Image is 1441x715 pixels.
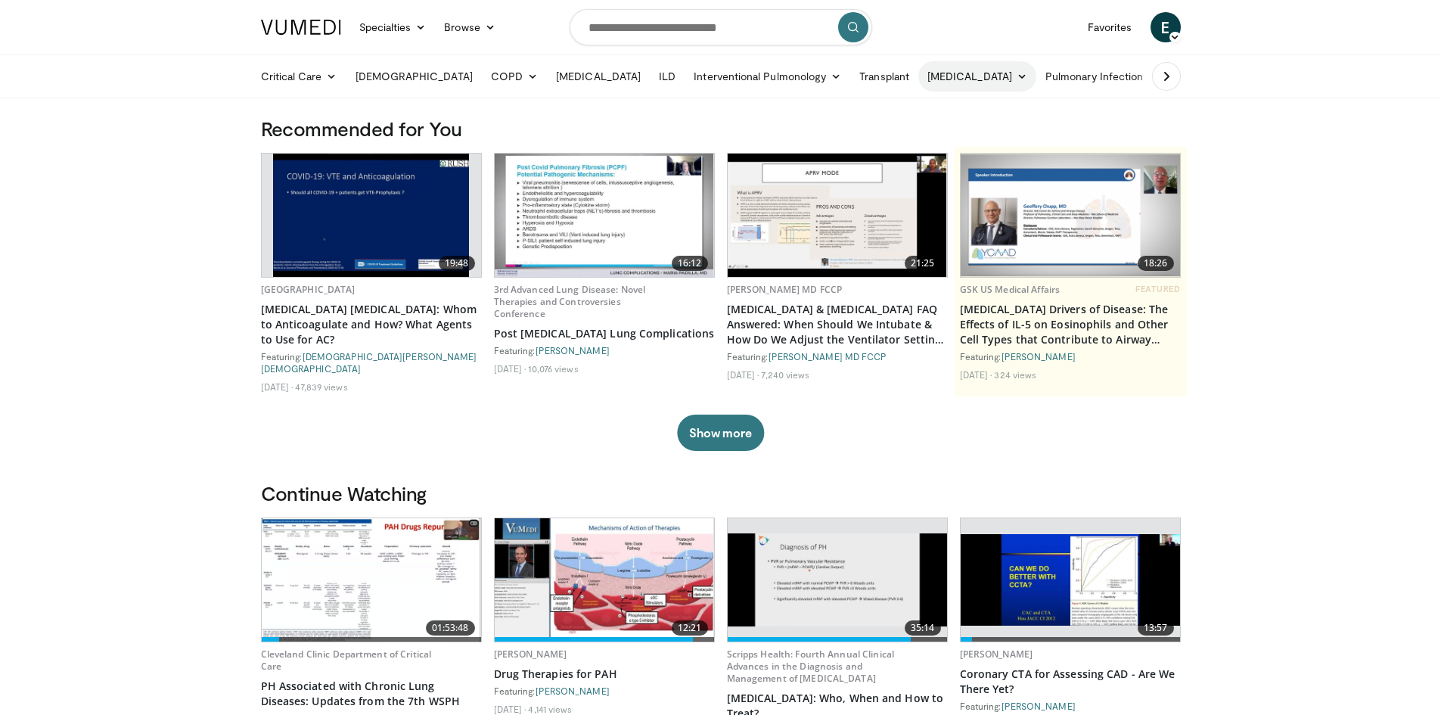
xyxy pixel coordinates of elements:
[1002,351,1076,362] a: [PERSON_NAME]
[494,283,646,320] a: 3rd Advanced Lung Disease: Novel Therapies and Controversies Conference
[960,368,992,381] li: [DATE]
[495,518,714,642] img: 9e2da9a0-6ab9-4485-ad82-19ce7205f9f3.620x360_q85_upscale.jpg
[650,61,685,92] a: ILD
[1079,12,1141,42] a: Favorites
[495,154,714,277] img: 667297da-f7fe-4586-84bf-5aeb1aa9adcb.620x360_q85_upscale.jpg
[960,648,1033,661] a: [PERSON_NAME]
[439,256,475,271] span: 19:48
[1036,61,1167,92] a: Pulmonary Infection
[677,415,764,451] button: Show more
[1138,256,1174,271] span: 18:26
[536,685,610,696] a: [PERSON_NAME]
[350,12,436,42] a: Specialties
[728,154,947,277] img: 0f7493d4-2bdb-4f17-83da-bd9accc2ebef.620x360_q85_upscale.jpg
[727,302,948,347] a: [MEDICAL_DATA] & [MEDICAL_DATA] FAQ Answered: When Should We Intubate & How Do We Adjust the Vent...
[728,533,947,626] img: 4bbaf09f-dfca-4a9f-a0c8-35074e806561.620x360_q85_upscale.jpg
[482,61,547,92] a: COPD
[547,61,650,92] a: [MEDICAL_DATA]
[905,256,941,271] span: 21:25
[426,620,475,636] span: 01:53:48
[261,20,341,35] img: VuMedi Logo
[261,283,356,296] a: [GEOGRAPHIC_DATA]
[494,362,526,375] li: [DATE]
[685,61,850,92] a: Interventional Pulmonology
[961,154,1180,277] a: 18:26
[1002,701,1076,711] a: [PERSON_NAME]
[761,368,809,381] li: 7,240 views
[918,61,1036,92] a: [MEDICAL_DATA]
[570,9,872,45] input: Search topics, interventions
[494,685,715,697] div: Featuring:
[495,518,714,642] a: 12:21
[261,350,482,375] div: Featuring:
[262,518,481,642] img: b4c527fc-a7ab-4825-8a4a-78a1319bb385.620x360_q85_upscale.jpg
[262,518,481,642] a: 01:53:48
[495,154,714,277] a: 16:12
[727,350,948,362] div: Featuring:
[1138,620,1174,636] span: 13:57
[536,345,610,356] a: [PERSON_NAME]
[728,154,947,277] a: 21:25
[961,154,1180,277] img: 3f87c9d9-730d-4866-a1ca-7d9e9da8198e.png.620x360_q85_upscale.png
[494,344,715,356] div: Featuring:
[769,351,887,362] a: [PERSON_NAME] MD FCCP
[252,61,346,92] a: Critical Care
[672,620,708,636] span: 12:21
[672,256,708,271] span: 16:12
[261,648,432,673] a: Cleveland Clinic Department of Critical Care
[494,667,715,682] a: Drug Therapies for PAH
[1135,284,1180,294] span: FEATURED
[727,368,759,381] li: [DATE]
[727,648,895,685] a: Scripps Health: Fourth Annual Clinical Advances in the Diagnosis and Management of [MEDICAL_DATA]
[960,350,1181,362] div: Featuring:
[961,518,1180,642] a: 13:57
[727,283,843,296] a: [PERSON_NAME] MD FCCP
[494,703,526,715] li: [DATE]
[261,381,293,393] li: [DATE]
[494,326,715,341] a: Post [MEDICAL_DATA] Lung Complications
[261,351,477,374] a: [DEMOGRAPHIC_DATA][PERSON_NAME][DEMOGRAPHIC_DATA]
[261,481,1181,505] h3: Continue Watching
[346,61,482,92] a: [DEMOGRAPHIC_DATA]
[261,679,482,709] a: PH Associated with Chronic Lung Diseases: Updates from the 7th WSPH
[960,302,1181,347] a: [MEDICAL_DATA] Drivers of Disease: The Effects of IL-5 on Eosinophils and Other Cell Types that C...
[528,703,572,715] li: 4,141 views
[960,667,1181,697] a: Coronary CTA for Assessing CAD - Are We There Yet?
[295,381,347,393] li: 47,839 views
[994,368,1036,381] li: 324 views
[960,283,1061,296] a: GSK US Medical Affairs
[435,12,505,42] a: Browse
[273,154,468,277] img: 19d6f46f-fc51-4bbe-aa3f-ab0c4992aa3b.620x360_q85_upscale.jpg
[261,302,482,347] a: [MEDICAL_DATA] [MEDICAL_DATA]: Whom to Anticoagulate and How? What Agents to Use for AC?
[261,117,1181,141] h3: Recommended for You
[1151,12,1181,42] a: E
[961,534,1180,626] img: 34b2b9a4-89e5-4b8c-b553-8a638b61a706.620x360_q85_upscale.jpg
[262,154,481,277] a: 19:48
[905,620,941,636] span: 35:14
[728,518,947,642] a: 35:14
[494,648,567,661] a: [PERSON_NAME]
[850,61,918,92] a: Transplant
[528,362,578,375] li: 10,076 views
[960,700,1181,712] div: Featuring:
